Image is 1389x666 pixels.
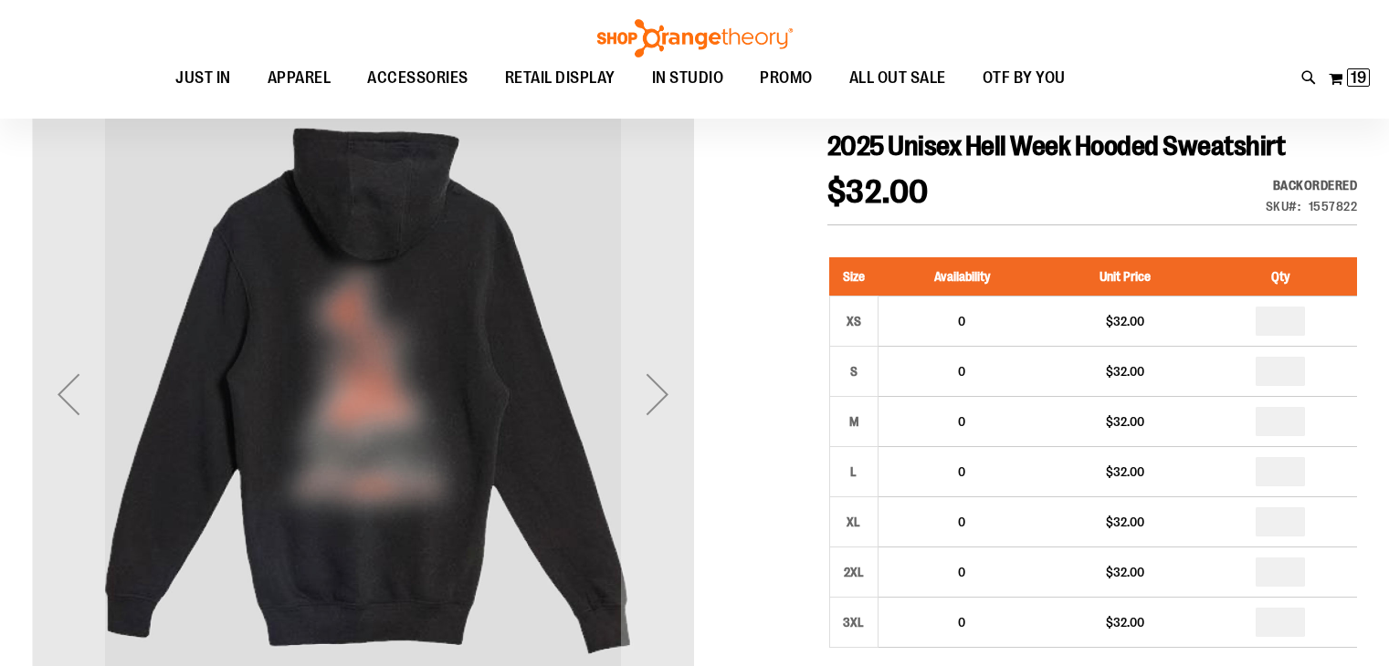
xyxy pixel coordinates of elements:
div: 2XL [840,558,868,586]
div: $32.00 [1055,613,1194,631]
div: 1557822 [1309,197,1358,215]
div: Availability [1266,176,1358,194]
th: Qty [1204,257,1357,297]
span: 0 [958,314,965,328]
span: APPAREL [268,57,331,99]
span: 19 [1351,68,1366,87]
div: $32.00 [1055,412,1194,431]
span: IN STUDIO [652,57,724,99]
span: 0 [958,565,965,579]
span: PROMO [760,57,813,99]
div: $32.00 [1055,312,1194,330]
div: S [840,358,868,385]
strong: SKU [1266,199,1301,213]
div: L [840,458,868,485]
span: $32.00 [827,173,929,211]
span: 0 [958,515,965,529]
span: 2025 Unisex Hell Week Hooded Sweatshirt [827,130,1286,161]
img: Shop Orangetheory [595,19,795,57]
span: 0 [958,464,965,479]
div: $32.00 [1055,513,1194,531]
div: M [840,408,868,435]
span: 0 [958,615,965,630]
span: 0 [958,414,965,429]
div: XS [840,307,868,335]
th: Unit Price [1046,257,1204,297]
div: XL [840,508,868,536]
div: $32.00 [1055,463,1194,481]
span: JUST IN [175,57,231,99]
div: 3XL [840,609,868,636]
div: $32.00 [1055,563,1194,581]
div: Backordered [1266,176,1358,194]
span: ACCESSORIES [367,57,468,99]
span: OTF BY YOU [983,57,1066,99]
div: $32.00 [1055,362,1194,380]
th: Size [829,257,878,297]
span: 0 [958,364,965,379]
th: Availability [878,257,1046,297]
span: ALL OUT SALE [849,57,946,99]
span: RETAIL DISPLAY [505,57,616,99]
